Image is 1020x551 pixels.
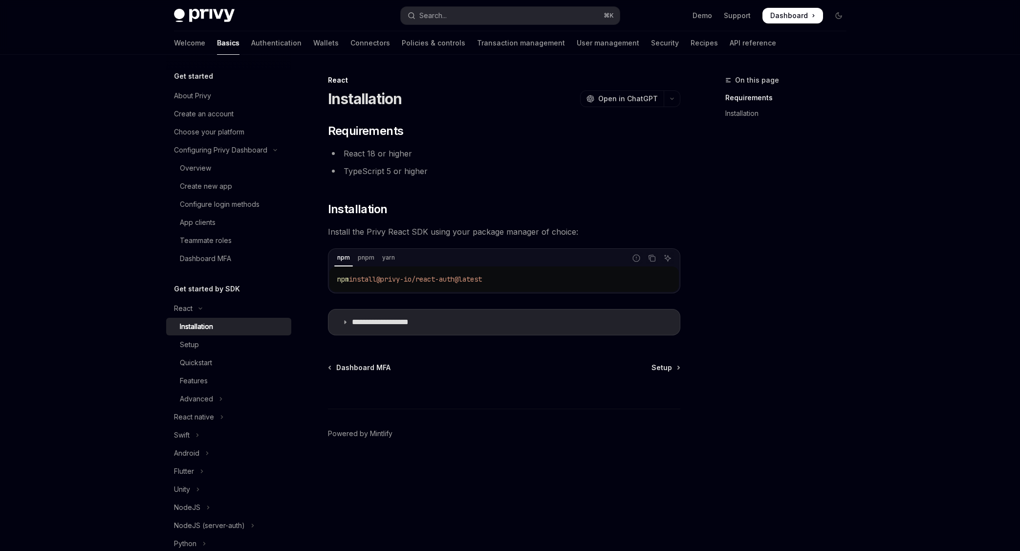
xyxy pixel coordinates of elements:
div: Unity [174,484,190,495]
div: Choose your platform [174,126,244,138]
h5: Get started [174,70,213,82]
button: Toggle Flutter section [166,463,291,480]
h1: Installation [328,90,402,108]
a: Policies & controls [402,31,465,55]
span: @privy-io/react-auth@latest [376,275,482,284]
div: yarn [379,252,398,264]
div: App clients [180,217,216,228]
span: Dashboard [770,11,808,21]
button: Open in ChatGPT [580,90,664,107]
a: Installation [725,106,854,121]
a: Dashboard MFA [166,250,291,267]
span: npm [337,275,349,284]
span: Requirements [328,123,404,139]
div: Features [180,375,208,387]
button: Report incorrect code [630,252,643,264]
div: Quickstart [180,357,212,369]
span: install [349,275,376,284]
a: Setup [651,363,679,373]
span: Setup [651,363,672,373]
button: Toggle Advanced section [166,390,291,408]
a: Setup [166,336,291,353]
div: Create new app [180,180,232,192]
a: Powered by Mintlify [328,429,392,439]
a: Overview [166,159,291,177]
div: NodeJS [174,502,200,513]
div: Swift [174,429,190,441]
button: Toggle dark mode [831,8,846,23]
a: Teammate roles [166,232,291,249]
a: Create new app [166,177,291,195]
a: Choose your platform [166,123,291,141]
div: Dashboard MFA [180,253,231,264]
div: React [174,303,193,314]
div: NodeJS (server-auth) [174,520,245,531]
button: Toggle Swift section [166,426,291,444]
a: Features [166,372,291,390]
a: Recipes [691,31,718,55]
a: Demo [693,11,712,21]
div: Overview [180,162,211,174]
div: Flutter [174,465,194,477]
div: Installation [180,321,213,332]
h5: Get started by SDK [174,283,240,295]
button: Toggle Configuring Privy Dashboard section [166,141,291,159]
a: Wallets [313,31,339,55]
span: Installation [328,201,388,217]
span: ⌘ K [604,12,614,20]
li: React 18 or higher [328,147,680,160]
li: TypeScript 5 or higher [328,164,680,178]
a: Requirements [725,90,854,106]
span: Dashboard MFA [336,363,391,373]
div: Configuring Privy Dashboard [174,144,267,156]
a: User management [577,31,639,55]
a: Configure login methods [166,196,291,213]
a: App clients [166,214,291,231]
button: Ask AI [661,252,674,264]
div: Teammate roles [180,235,232,246]
a: Dashboard MFA [329,363,391,373]
div: React [328,75,680,85]
button: Open search [401,7,620,24]
span: On this page [735,74,779,86]
a: Create an account [166,105,291,123]
div: Android [174,447,199,459]
div: Advanced [180,393,213,405]
button: Toggle Unity section [166,481,291,498]
div: Search... [419,10,447,22]
button: Toggle NodeJS section [166,499,291,516]
a: Welcome [174,31,205,55]
div: Configure login methods [180,198,260,210]
button: Toggle React section [166,300,291,317]
a: Authentication [251,31,302,55]
button: Toggle React native section [166,408,291,426]
img: dark logo [174,9,235,22]
div: Create an account [174,108,234,120]
span: Open in ChatGPT [598,94,658,104]
a: Transaction management [477,31,565,55]
a: API reference [730,31,776,55]
a: Connectors [350,31,390,55]
span: Install the Privy React SDK using your package manager of choice: [328,225,680,239]
a: Installation [166,318,291,335]
div: About Privy [174,90,211,102]
a: Quickstart [166,354,291,372]
button: Toggle Android section [166,444,291,462]
div: Python [174,538,196,550]
div: pnpm [355,252,377,264]
a: Support [724,11,751,21]
a: Basics [217,31,239,55]
div: React native [174,411,214,423]
a: Security [651,31,679,55]
button: Toggle NodeJS (server-auth) section [166,517,291,534]
button: Copy the contents from the code block [646,252,658,264]
a: Dashboard [762,8,823,23]
a: About Privy [166,87,291,105]
div: Setup [180,339,199,351]
div: npm [334,252,353,264]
